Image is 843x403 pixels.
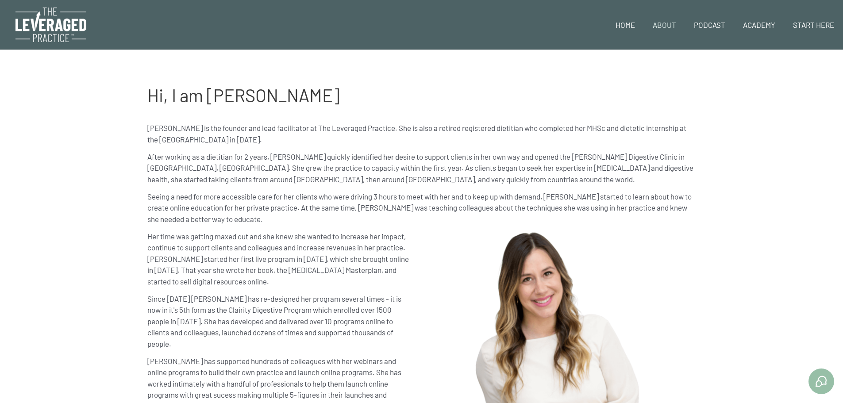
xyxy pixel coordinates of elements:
[147,293,413,350] p: Since [DATE] [PERSON_NAME] has re-designed her program several times - it is now in it's 5th form...
[607,10,644,40] a: Home
[147,84,339,106] span: Hi, I am [PERSON_NAME]
[147,151,696,185] p: After working as a dietitian for 2 years, [PERSON_NAME] quickly identified her desire to support ...
[147,191,696,225] p: Seeing a need for more accessible care for her clients who were driving 3 hours to meet with her ...
[644,10,685,40] a: About
[147,231,413,288] p: Her time was getting maxed out and she knew she wanted to increase her impact, continue to suppor...
[734,10,784,40] a: Academy
[685,10,734,40] a: Podcast
[784,10,843,40] a: Start Here
[15,8,86,42] img: The Leveraged Practice
[600,10,843,40] nav: Site Navigation
[147,123,696,145] p: [PERSON_NAME] is the founder and lead facilitator at The Leveraged Practice. She is also a retire...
